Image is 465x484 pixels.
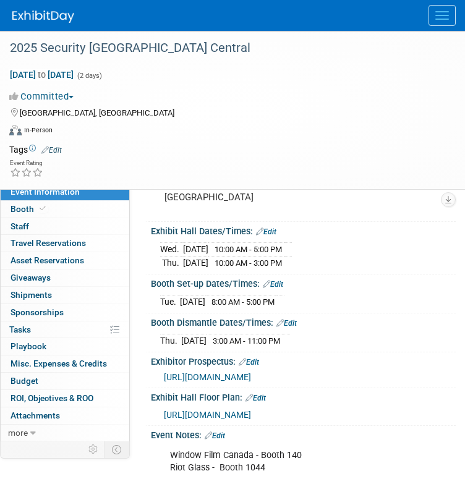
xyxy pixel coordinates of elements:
[1,201,129,218] a: Booth
[160,295,180,308] td: Tue.
[36,70,48,80] span: to
[1,304,129,321] a: Sponsorships
[161,443,433,480] div: Window Film Canada - Booth 140 Riot Glass - Booth 1044
[12,11,74,23] img: ExhibitDay
[1,425,129,441] a: more
[211,297,275,307] span: 8:00 AM - 5:00 PM
[151,426,456,442] div: Event Notes:
[8,428,28,438] span: more
[164,410,251,420] a: [URL][DOMAIN_NAME]
[10,160,43,166] div: Event Rating
[76,72,102,80] span: (2 days)
[1,218,129,235] a: Staff
[164,372,251,382] a: [URL][DOMAIN_NAME]
[11,290,52,300] span: Shipments
[164,192,442,203] pre: [GEOGRAPHIC_DATA]
[256,227,276,236] a: Edit
[9,125,22,135] img: Format-Inperson.png
[1,355,129,372] a: Misc. Expenses & Credits
[1,287,129,304] a: Shipments
[1,407,129,424] a: Attachments
[11,410,60,420] span: Attachments
[20,108,174,117] span: [GEOGRAPHIC_DATA], [GEOGRAPHIC_DATA]
[151,388,456,404] div: Exhibit Hall Floor Plan:
[1,390,129,407] a: ROI, Objectives & ROO
[1,184,129,200] a: Event Information
[11,376,38,386] span: Budget
[429,5,456,26] button: Menu
[205,431,225,440] a: Edit
[151,352,456,368] div: Exhibitor Prospectus:
[213,336,280,346] span: 3:00 AM - 11:00 PM
[183,243,208,257] td: [DATE]
[11,238,86,248] span: Travel Reservations
[181,334,207,347] td: [DATE]
[263,280,283,289] a: Edit
[11,307,64,317] span: Sponsorships
[160,257,183,270] td: Thu.
[11,359,107,368] span: Misc. Expenses & Credits
[1,235,129,252] a: Travel Reservations
[151,222,456,238] div: Exhibit Hall Dates/Times:
[9,90,79,103] button: Committed
[215,245,282,254] span: 10:00 AM - 5:00 PM
[1,270,129,286] a: Giveaways
[11,221,29,231] span: Staff
[1,252,129,269] a: Asset Reservations
[215,258,282,268] span: 10:00 AM - 3:00 PM
[11,255,84,265] span: Asset Reservations
[83,441,105,457] td: Personalize Event Tab Strip
[11,341,46,351] span: Playbook
[239,358,259,367] a: Edit
[41,146,62,155] a: Edit
[151,313,456,329] div: Booth Dismantle Dates/Times:
[1,338,129,355] a: Playbook
[276,319,297,328] a: Edit
[11,187,80,197] span: Event Information
[9,143,62,156] td: Tags
[245,394,266,402] a: Edit
[160,334,181,347] td: Thu.
[180,295,205,308] td: [DATE]
[11,273,51,282] span: Giveaways
[9,325,31,334] span: Tasks
[183,257,208,270] td: [DATE]
[160,243,183,257] td: Wed.
[40,205,46,212] i: Booth reservation complete
[1,373,129,389] a: Budget
[23,125,53,135] div: In-Person
[1,321,129,338] a: Tasks
[9,69,74,80] span: [DATE] [DATE]
[151,274,456,291] div: Booth Set-up Dates/Times:
[6,37,440,59] div: 2025 Security [GEOGRAPHIC_DATA] Central
[11,393,93,403] span: ROI, Objectives & ROO
[105,441,130,457] td: Toggle Event Tabs
[11,204,48,214] span: Booth
[9,123,440,142] div: Event Format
